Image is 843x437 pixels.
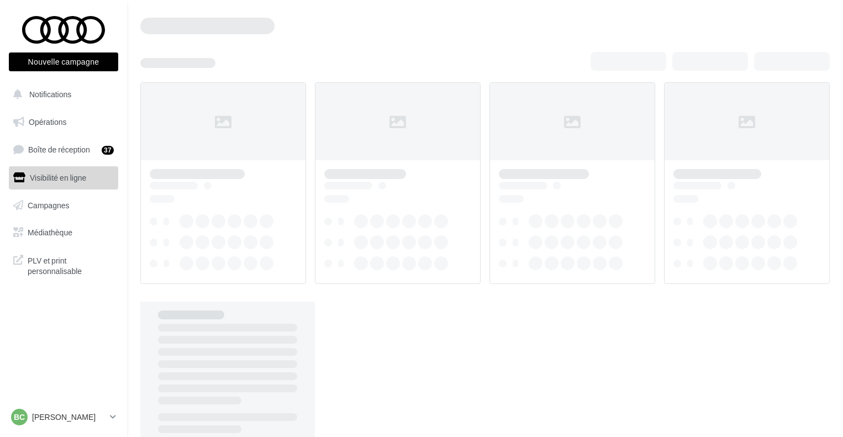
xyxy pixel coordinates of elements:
[7,249,120,281] a: PLV et print personnalisable
[28,145,90,154] span: Boîte de réception
[29,89,71,99] span: Notifications
[29,117,66,127] span: Opérations
[32,412,106,423] p: [PERSON_NAME]
[7,221,120,244] a: Médiathèque
[30,173,86,182] span: Visibilité en ligne
[102,146,114,155] div: 37
[28,200,70,209] span: Campagnes
[28,228,72,237] span: Médiathèque
[7,110,120,134] a: Opérations
[7,83,116,106] button: Notifications
[7,138,120,161] a: Boîte de réception37
[9,52,118,71] button: Nouvelle campagne
[14,412,25,423] span: BC
[7,166,120,189] a: Visibilité en ligne
[9,407,118,428] a: BC [PERSON_NAME]
[28,253,114,277] span: PLV et print personnalisable
[7,194,120,217] a: Campagnes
